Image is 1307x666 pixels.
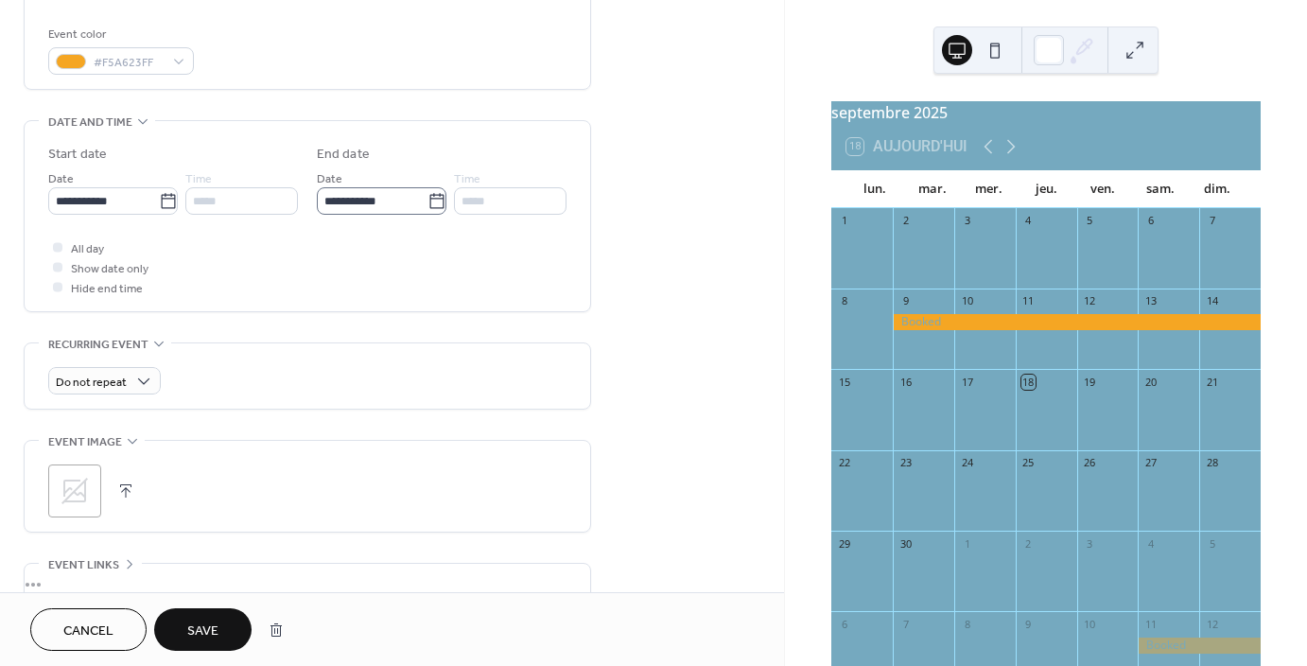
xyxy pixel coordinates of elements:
[898,536,913,551] div: 30
[1021,617,1036,631] div: 9
[837,294,851,308] div: 8
[1083,375,1097,389] div: 19
[898,294,913,308] div: 9
[837,536,851,551] div: 29
[317,169,342,189] span: Date
[1205,375,1219,389] div: 21
[187,622,218,641] span: Save
[837,214,851,228] div: 1
[1021,294,1036,308] div: 11
[1143,375,1158,389] div: 20
[185,169,212,189] span: Time
[903,170,960,208] div: mar.
[960,294,974,308] div: 10
[831,101,1261,124] div: septembre 2025
[846,170,903,208] div: lun.
[1083,536,1097,551] div: 3
[1021,536,1036,551] div: 2
[837,456,851,470] div: 22
[30,608,147,651] button: Cancel
[1205,294,1219,308] div: 14
[960,214,974,228] div: 3
[898,456,913,470] div: 23
[1205,214,1219,228] div: 7
[71,239,104,259] span: All day
[1189,170,1246,208] div: dim.
[1205,617,1219,631] div: 12
[56,372,127,394] span: Do not repeat
[48,555,119,575] span: Event links
[1021,456,1036,470] div: 25
[71,279,143,299] span: Hide end time
[1143,536,1158,551] div: 4
[1018,170,1074,208] div: jeu.
[48,335,148,355] span: Recurring event
[1083,294,1097,308] div: 12
[154,608,252,651] button: Save
[1083,214,1097,228] div: 5
[1074,170,1131,208] div: ven.
[1143,617,1158,631] div: 11
[48,113,132,132] span: Date and time
[48,464,101,517] div: ;
[1083,456,1097,470] div: 26
[1021,375,1036,389] div: 18
[48,432,122,452] span: Event image
[48,25,190,44] div: Event color
[898,375,913,389] div: 16
[25,564,590,604] div: •••
[960,375,974,389] div: 17
[1205,536,1219,551] div: 5
[898,617,913,631] div: 7
[893,314,1261,330] div: Booked
[71,259,148,279] span: Show date only
[1083,617,1097,631] div: 10
[1138,638,1261,654] div: Booked
[48,145,107,165] div: Start date
[837,375,851,389] div: 15
[1143,214,1158,228] div: 6
[454,169,480,189] span: Time
[1021,214,1036,228] div: 4
[48,169,74,189] span: Date
[1143,294,1158,308] div: 13
[960,456,974,470] div: 24
[317,145,370,165] div: End date
[94,53,164,73] span: #F5A623FF
[1131,170,1188,208] div: sam.
[960,617,974,631] div: 8
[837,617,851,631] div: 6
[898,214,913,228] div: 2
[1205,456,1219,470] div: 28
[961,170,1018,208] div: mer.
[960,536,974,551] div: 1
[63,622,113,641] span: Cancel
[1143,456,1158,470] div: 27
